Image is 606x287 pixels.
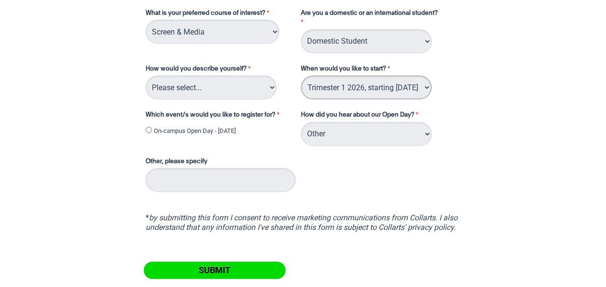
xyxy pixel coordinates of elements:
[146,213,457,232] i: by submitting this form I consent to receive marketing communications from Collarts. I also under...
[146,75,276,99] select: How would you describe yourself?
[146,64,291,76] label: How would you describe yourself?
[301,110,421,122] label: How did you hear about our Open Day?
[301,122,432,146] select: How did you hear about our Open Day?
[146,9,291,20] label: What is your preferred course of interest?
[146,20,279,44] select: What is your preferred course of interest?
[146,110,291,122] label: Which event/s would you like to register for?
[146,157,244,168] label: Other, please specify
[301,10,438,16] span: Are you a domestic or an international student?
[146,168,296,192] input: Other, please specify
[301,64,453,76] label: When would you like to start?
[301,75,432,99] select: When would you like to start?
[301,29,432,53] select: Are you a domestic or an international student?
[144,262,286,279] input: Submit
[154,126,236,136] label: On-campus Open Day - [DATE]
